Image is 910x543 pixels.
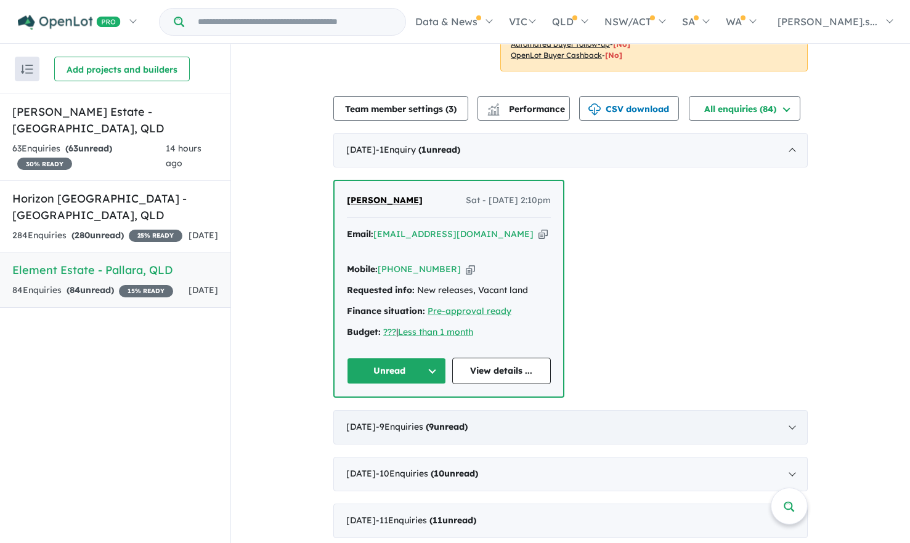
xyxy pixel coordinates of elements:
span: 84 [70,284,80,296]
button: Copy [538,228,548,241]
strong: Requested info: [347,284,415,296]
span: [DATE] [189,284,218,296]
button: All enquiries (84) [689,96,800,121]
button: CSV download [579,96,679,121]
span: Sat - [DATE] 2:10pm [466,193,551,208]
h5: Element Estate - Pallara , QLD [12,262,218,278]
button: Copy [466,263,475,276]
div: [DATE] [333,133,808,167]
h5: [PERSON_NAME] Estate - [GEOGRAPHIC_DATA] , QLD [12,103,218,137]
div: | [347,325,551,340]
span: [No] [605,50,622,60]
span: - 10 Enquir ies [376,468,478,479]
span: - 9 Enquir ies [376,421,468,432]
a: [PERSON_NAME] [347,193,423,208]
input: Try estate name, suburb, builder or developer [187,9,403,35]
strong: ( unread) [429,515,476,526]
a: [EMAIL_ADDRESS][DOMAIN_NAME] [373,228,534,239]
strong: ( unread) [65,143,112,154]
u: OpenLot Buyer Cashback [511,50,602,60]
button: Add projects and builders [54,57,190,81]
div: [DATE] [333,410,808,444]
strong: ( unread) [431,468,478,479]
span: 10 [434,468,444,479]
strong: ( unread) [67,284,114,296]
strong: Finance situation: [347,305,425,316]
div: 284 Enquir ies [12,228,182,243]
button: Performance [477,96,570,121]
img: Openlot PRO Logo White [18,15,121,30]
span: 25 % READY [129,230,182,242]
span: 30 % READY [17,158,72,170]
strong: ( unread) [426,421,468,432]
h5: Horizon [GEOGRAPHIC_DATA] - [GEOGRAPHIC_DATA] , QLD [12,190,218,223]
span: 63 [68,143,78,154]
u: Automated buyer follow-up [511,39,610,49]
a: [PHONE_NUMBER] [378,263,461,275]
div: 63 Enquir ies [12,142,166,171]
strong: Budget: [347,326,381,337]
span: - 1 Enquir y [376,144,460,155]
div: [DATE] [333,457,808,491]
span: [PERSON_NAME].s... [778,15,877,28]
a: Less than 1 month [398,326,473,337]
span: - 11 Enquir ies [376,515,476,526]
strong: Mobile: [347,263,378,275]
span: [DATE] [189,230,218,241]
img: download icon [588,103,601,116]
img: sort.svg [21,65,33,74]
button: Team member settings (3) [333,96,468,121]
span: 11 [433,515,442,526]
span: 3 [449,103,453,115]
img: bar-chart.svg [487,107,500,115]
a: View details ... [452,358,551,384]
span: 15 % READY [119,285,173,297]
a: ??? [383,326,396,337]
img: line-chart.svg [488,103,499,110]
span: 1 [421,144,426,155]
strong: ( unread) [418,144,460,155]
span: [No] [613,39,630,49]
div: [DATE] [333,504,808,538]
div: New releases, Vacant land [347,283,551,298]
strong: Email: [347,228,373,239]
button: Unread [347,358,446,384]
div: 84 Enquir ies [12,283,173,298]
strong: ( unread) [71,230,124,241]
span: 14 hours ago [166,143,201,169]
span: [PERSON_NAME] [347,195,423,206]
span: 280 [75,230,90,241]
span: Performance [489,103,565,115]
a: Pre-approval ready [428,305,511,316]
span: 9 [429,421,434,432]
